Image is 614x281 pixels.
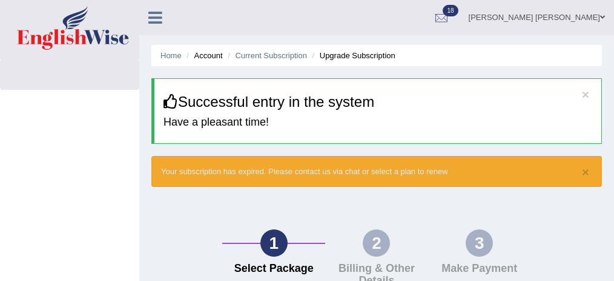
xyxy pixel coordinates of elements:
div: 2 [363,229,390,257]
div: 3 [466,229,493,257]
h4: Make Payment [434,263,525,275]
a: Current Subscription [235,51,307,60]
li: Account [183,50,222,61]
div: 1 [260,229,288,257]
button: × [582,88,589,101]
button: × [582,166,589,178]
div: Your subscription has expired. Please contact us via chat or select a plan to renew [151,156,602,187]
h4: Select Package [228,263,319,275]
h4: Have a pleasant time! [163,117,592,129]
li: Upgrade Subscription [309,50,395,61]
a: Home [160,51,182,60]
h3: Successful entry in the system [163,94,592,110]
span: 18 [443,5,458,16]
